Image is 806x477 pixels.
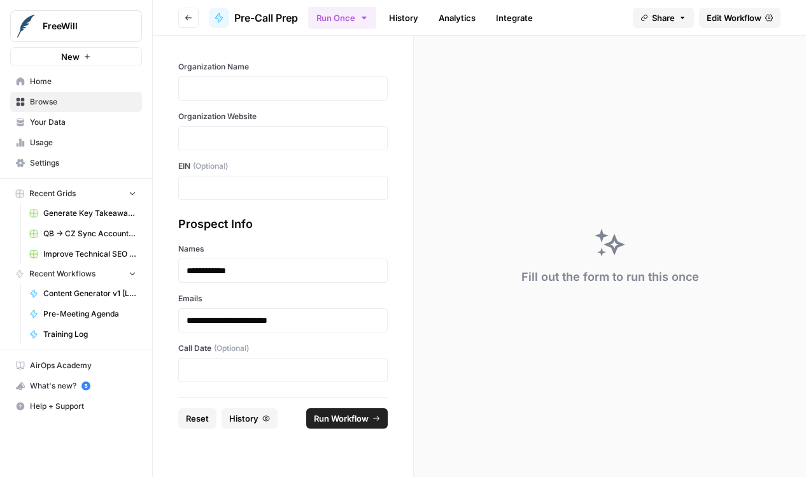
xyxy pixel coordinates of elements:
span: Pre-Call Prep [234,10,298,25]
label: Organization Website [178,111,388,122]
a: Your Data [10,112,142,132]
button: Recent Grids [10,184,142,203]
span: Recent Grids [29,188,76,199]
span: Reset [186,412,209,425]
a: Training Log [24,324,142,345]
span: Training Log [43,329,136,340]
button: Share [633,8,694,28]
div: Prospect Info [178,215,388,233]
span: Edit Workflow [707,11,761,24]
button: What's new? 5 [10,376,142,396]
a: Edit Workflow [699,8,781,28]
button: Help + Support [10,396,142,416]
a: Content Generator v1 [LIVE] [24,283,142,304]
span: Recent Workflows [29,268,95,280]
div: Fill out the form to run this once [521,268,699,286]
span: (Optional) [214,343,249,354]
span: FreeWill [43,20,120,32]
button: Run Once [308,7,376,29]
label: Names [178,243,388,255]
a: Settings [10,153,142,173]
span: Generate Key Takeaways from Webinar Transcripts [43,208,136,219]
span: Usage [30,137,136,148]
span: Run Workflow [314,412,369,425]
a: Integrate [488,8,541,28]
label: Call Date [178,343,388,354]
span: History [229,412,258,425]
label: EIN [178,160,388,172]
label: Emails [178,293,388,304]
button: Workspace: FreeWill [10,10,142,42]
a: Pre-Meeting Agenda [24,304,142,324]
a: History [381,8,426,28]
button: Recent Workflows [10,264,142,283]
span: Pre-Meeting Agenda [43,308,136,320]
button: Reset [178,408,216,429]
div: What's new? [11,376,141,395]
span: Your Data [30,117,136,128]
a: Improve Technical SEO for Page [24,244,142,264]
a: Analytics [431,8,483,28]
a: Pre-Call Prep [209,8,298,28]
label: Organization Name [178,61,388,73]
a: AirOps Academy [10,355,142,376]
span: (Optional) [193,160,228,172]
button: New [10,47,142,66]
span: Home [30,76,136,87]
span: Improve Technical SEO for Page [43,248,136,260]
a: QB -> CZ Sync Account Matching [24,224,142,244]
span: Help + Support [30,401,136,412]
span: QB -> CZ Sync Account Matching [43,228,136,239]
span: Settings [30,157,136,169]
button: Run Workflow [306,408,388,429]
img: FreeWill Logo [15,15,38,38]
text: 5 [84,383,87,389]
span: Content Generator v1 [LIVE] [43,288,136,299]
a: Home [10,71,142,92]
span: AirOps Academy [30,360,136,371]
a: Browse [10,92,142,112]
a: Usage [10,132,142,153]
a: Generate Key Takeaways from Webinar Transcripts [24,203,142,224]
span: Browse [30,96,136,108]
button: History [222,408,278,429]
span: New [61,50,80,63]
a: 5 [81,381,90,390]
span: Share [652,11,675,24]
